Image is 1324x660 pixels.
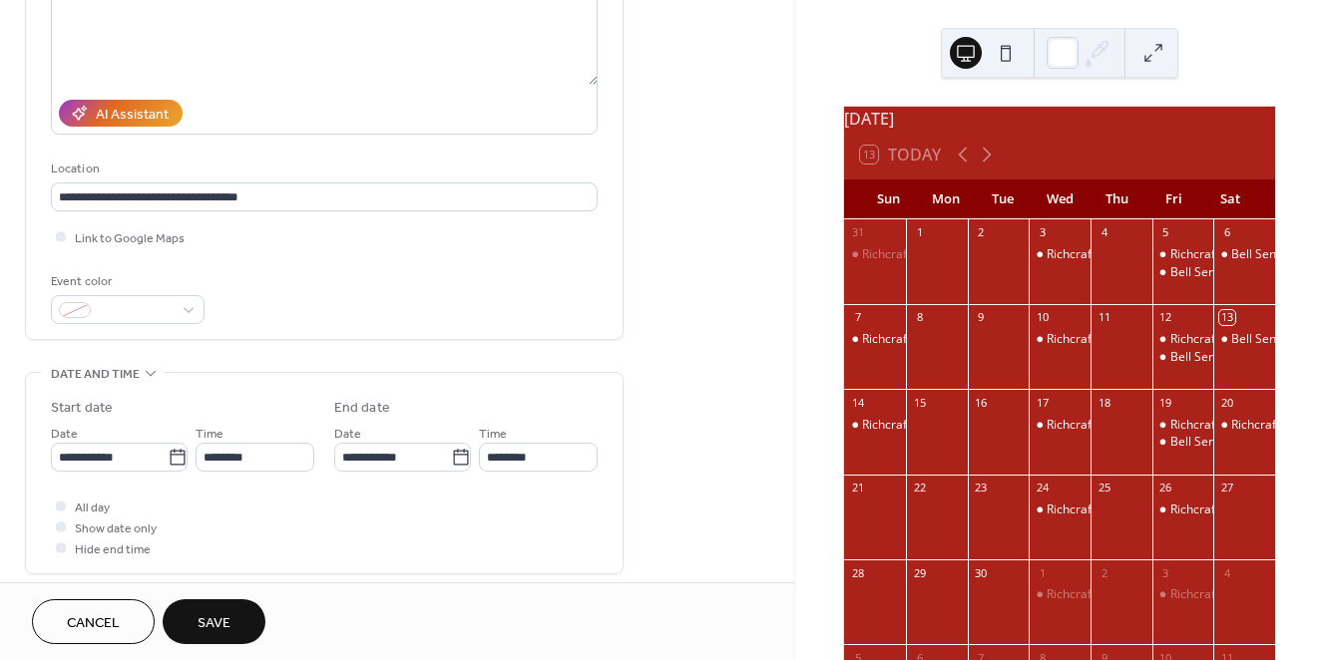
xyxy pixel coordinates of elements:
div: 2 [974,225,989,240]
div: Richcraft Sensplex (East) [844,417,906,434]
div: Richcraft Sensplex (East) [1152,417,1214,434]
div: Richcraft Sensplex (East) [1152,586,1214,603]
div: 11 [1097,310,1111,325]
div: 30 [974,565,989,580]
div: 26 [1158,481,1173,495]
div: 6 [1219,225,1234,240]
button: AI Assistant [59,100,183,127]
span: Date and time [51,364,140,385]
div: 12 [1158,310,1173,325]
div: Richcraft Sensplex (East) [1170,586,1307,603]
div: Richcraft Sensplex (East) [862,417,999,434]
div: Wed [1032,179,1089,219]
div: 3 [1158,565,1173,580]
div: Sat [1202,179,1259,219]
div: Richcraft Sensplex (East) [844,331,906,348]
div: Richcraft Sensplex (East) [1029,586,1091,603]
div: Thu [1089,179,1145,219]
div: Richcraft Sensplex (East) [1047,501,1183,518]
div: Richcraft Sensplex (East) [1170,501,1307,518]
span: Date [334,424,361,445]
div: AI Assistant [96,105,169,126]
div: Fri [1145,179,1202,219]
div: Richcraft Sensplex (East) [862,331,999,348]
div: 29 [912,565,927,580]
div: Bell Sensplex (West) [1152,264,1214,281]
span: Link to Google Maps [75,228,185,249]
span: Show date only [75,518,157,539]
div: 14 [850,395,865,410]
div: 18 [1097,395,1111,410]
div: 5 [1158,225,1173,240]
div: Bell Sensplex (West) [1170,434,1283,451]
div: 8 [912,310,927,325]
div: 1 [1035,565,1050,580]
div: 4 [1219,565,1234,580]
div: 31 [850,225,865,240]
div: Richcraft Sensplex (East) [1213,417,1275,434]
div: Bell Sensplex (West) [1213,246,1275,263]
div: 7 [850,310,865,325]
div: Tue [974,179,1031,219]
div: 25 [1097,481,1111,495]
div: Richcraft Sensplex (East) [1152,501,1214,518]
span: Time [196,424,223,445]
div: 1 [912,225,927,240]
button: Cancel [32,599,155,644]
div: Richcraft Sensplex (East) [1170,417,1307,434]
span: Hide end time [75,539,151,560]
span: Time [479,424,507,445]
div: 13 [1219,310,1234,325]
span: Date [51,424,78,445]
div: End date [334,398,390,419]
span: All day [75,497,110,518]
div: 17 [1035,395,1050,410]
div: Richcraft Sensplex (East) [862,246,999,263]
div: Richcraft Sensplex (East) [1029,331,1091,348]
div: 28 [850,565,865,580]
div: Richcraft Sensplex (East) [1047,246,1183,263]
div: Richcraft Sensplex (East) [1170,246,1307,263]
div: 10 [1035,310,1050,325]
div: Richcraft Sensplex (East) [1047,331,1183,348]
div: 21 [850,481,865,495]
span: Save [198,613,230,634]
div: Bell Sensplex (West) [1152,434,1214,451]
div: Richcraft Sensplex (East) [1152,331,1214,348]
div: Richcraft Sensplex (East) [1047,417,1183,434]
div: Richcraft Sensplex (East) [1047,586,1183,603]
div: 3 [1035,225,1050,240]
div: Bell Sensplex (West) [1170,349,1283,366]
div: 19 [1158,395,1173,410]
div: Event color [51,271,201,292]
div: Bell Sensplex (West) [1152,349,1214,366]
div: 24 [1035,481,1050,495]
div: Richcraft Sensplex (East) [1152,246,1214,263]
span: Cancel [67,613,120,634]
div: Richcraft Sensplex (East) [1170,331,1307,348]
div: Location [51,159,594,179]
div: Richcraft Sensplex (East) [1029,246,1091,263]
div: 23 [974,481,989,495]
div: Mon [917,179,974,219]
div: Start date [51,398,113,419]
div: Richcraft Sensplex (East) [1029,417,1091,434]
div: Bell Sensplex (West) [1213,331,1275,348]
div: [DATE] [844,107,1275,131]
div: 15 [912,395,927,410]
button: Save [163,599,265,644]
div: Richcraft Sensplex (East) [1029,501,1091,518]
div: 9 [974,310,989,325]
div: 22 [912,481,927,495]
div: Bell Sensplex (West) [1170,264,1283,281]
div: 2 [1097,565,1111,580]
div: Richcraft Sensplex (East) [844,246,906,263]
div: 16 [974,395,989,410]
div: 20 [1219,395,1234,410]
div: 27 [1219,481,1234,495]
div: 4 [1097,225,1111,240]
div: Sun [860,179,917,219]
